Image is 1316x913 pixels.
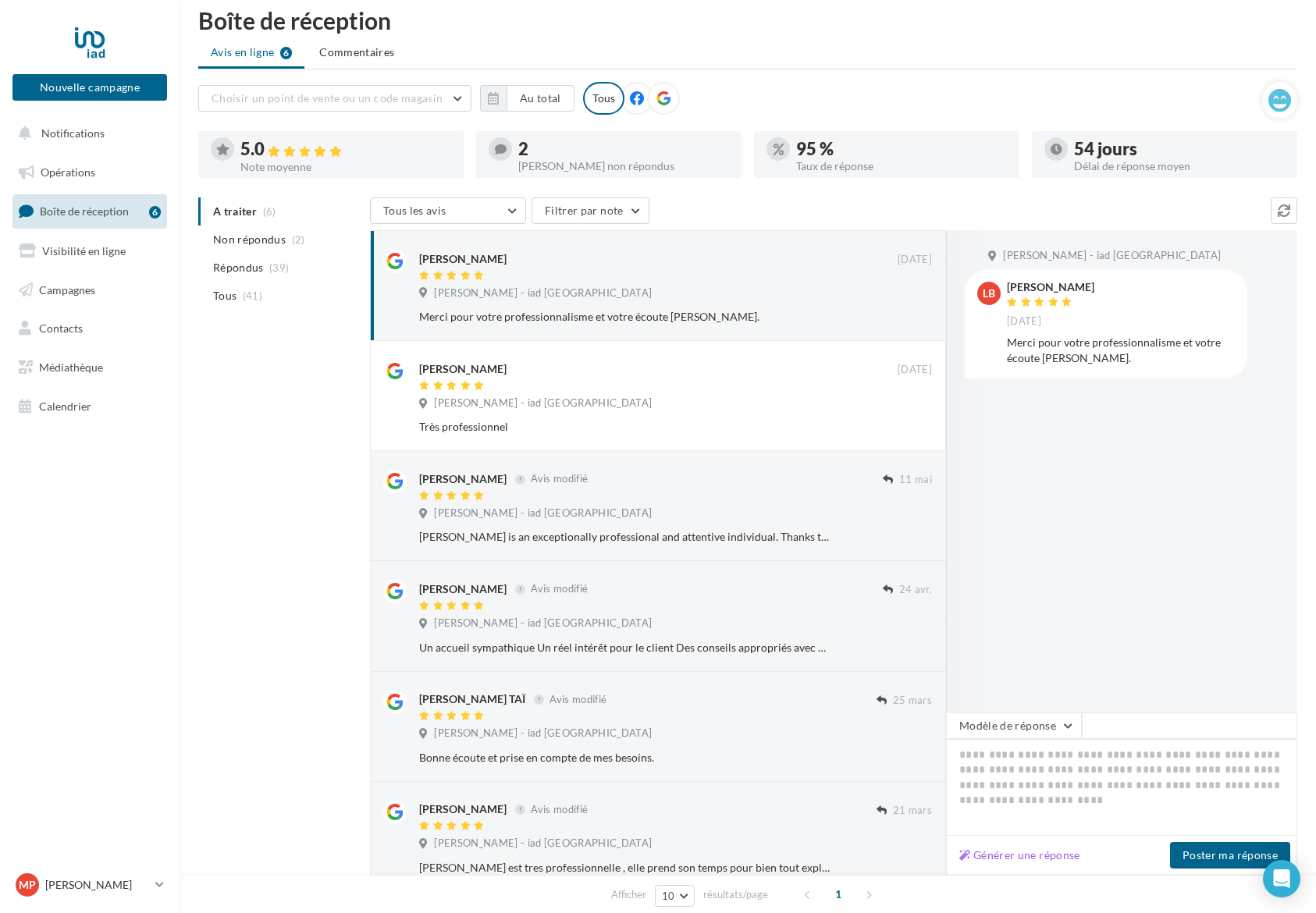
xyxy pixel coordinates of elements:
button: Générer une réponse [953,846,1087,865]
span: Avis modifié [531,473,588,485]
button: Poster ma réponse [1170,842,1290,869]
a: Médiathèque [9,351,170,384]
a: Campagnes [9,274,170,307]
div: Bonne écoute et prise en compte de mes besoins. [419,750,831,766]
div: Tous [583,82,624,115]
button: Filtrer par note [532,197,649,224]
div: [PERSON_NAME] est tres professionnelle , elle prend son temps pour bien tout expliquer , de plus ... [419,860,831,876]
div: Boîte de réception [198,9,1297,32]
span: (39) [269,261,289,274]
button: Modèle de réponse [946,712,1082,739]
div: Délai de réponse moyen [1074,161,1285,172]
div: [PERSON_NAME] [419,251,507,267]
a: Boîte de réception6 [9,194,170,228]
span: Contacts [39,322,83,335]
span: Avis modifié [550,693,606,705]
span: 25 mars [893,694,932,708]
div: 5.0 [240,140,451,158]
div: 6 [149,206,161,218]
a: MP [PERSON_NAME] [12,870,167,900]
a: Visibilité en ligne [9,235,170,268]
div: [PERSON_NAME] [419,581,507,597]
div: Merci pour votre professionnalisme et votre écoute [PERSON_NAME]. [1007,335,1235,366]
span: (41) [243,290,262,302]
span: [DATE] [898,363,932,377]
span: Médiathèque [39,361,103,374]
div: [PERSON_NAME] TAÏ [419,691,525,707]
div: Taux de réponse [796,161,1007,172]
span: Boîte de réception [40,204,129,218]
span: [PERSON_NAME] - iad [GEOGRAPHIC_DATA] [434,616,652,631]
div: Un accueil sympathique Un réel intérêt pour le client Des conseils appropriés avec un accompagnem... [419,640,831,655]
span: Choisir un point de vente ou un code magasin [212,91,443,105]
span: Campagnes [39,282,95,296]
a: Calendrier [9,390,170,423]
button: Notifications [9,117,164,150]
span: [PERSON_NAME] - iad [GEOGRAPHIC_DATA] [434,837,652,851]
span: Opérations [41,165,95,179]
span: LB [983,286,995,301]
button: Tous les avis [370,197,526,224]
span: Notifications [41,126,105,140]
span: Avis modifié [531,803,588,815]
span: 1 [826,882,851,907]
span: [PERSON_NAME] - iad [GEOGRAPHIC_DATA] [434,506,652,520]
div: 2 [518,140,729,158]
span: Tous les avis [383,204,446,217]
div: [PERSON_NAME] [419,361,507,377]
button: Choisir un point de vente ou un code magasin [198,85,471,112]
span: 21 mars [893,804,932,818]
div: Note moyenne [240,162,451,172]
span: résultats/page [703,887,768,902]
a: Contacts [9,312,170,345]
div: [PERSON_NAME] non répondus [518,161,729,172]
div: [PERSON_NAME] [419,471,507,487]
span: [DATE] [1007,314,1041,329]
div: Très professionnel [419,419,831,435]
span: Afficher [611,887,646,902]
span: [PERSON_NAME] - iad [GEOGRAPHIC_DATA] [1003,249,1221,263]
span: Commentaires [319,44,394,60]
a: Opérations [9,156,170,189]
span: 10 [662,890,675,902]
button: Nouvelle campagne [12,74,167,101]
span: (2) [292,233,305,246]
div: Open Intercom Messenger [1263,860,1300,897]
span: [PERSON_NAME] - iad [GEOGRAPHIC_DATA] [434,286,652,300]
div: 95 % [796,140,1007,158]
p: [PERSON_NAME] [45,877,149,893]
button: Au total [507,85,574,112]
span: Non répondus [213,232,286,247]
button: Au total [480,85,574,112]
div: 54 jours [1074,140,1285,158]
span: Tous [213,288,237,304]
div: [PERSON_NAME] is an exceptionally professional and attentive individual. Thanks to her expertise,... [419,529,831,545]
span: Calendrier [39,400,91,413]
span: MP [19,877,36,893]
div: Merci pour votre professionnalisme et votre écoute [PERSON_NAME]. [419,309,831,325]
span: Visibilité en ligne [42,244,126,258]
span: Répondus [213,260,264,275]
span: Avis modifié [531,583,588,595]
span: 24 avr. [899,583,932,597]
div: [PERSON_NAME] [419,801,507,817]
span: 11 mai [899,473,932,487]
span: [PERSON_NAME] - iad [GEOGRAPHIC_DATA] [434,396,652,410]
div: [PERSON_NAME] [1007,282,1094,293]
span: [PERSON_NAME] - iad [GEOGRAPHIC_DATA] [434,726,652,741]
button: 10 [655,885,695,907]
span: [DATE] [898,253,932,267]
